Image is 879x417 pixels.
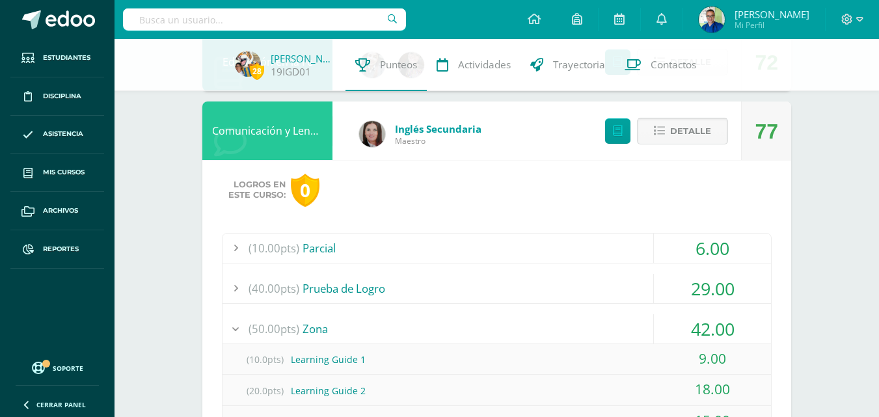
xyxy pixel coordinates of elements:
[223,234,771,263] div: Parcial
[10,77,104,116] a: Disciplina
[249,234,299,263] span: (10.00pts)
[359,121,385,147] img: 8af0450cf43d44e38c4a1497329761f3.png
[345,39,427,91] a: Punteos
[395,122,481,135] a: Inglés Secundaria
[10,154,104,192] a: Mis cursos
[691,276,735,301] span: 29.00
[228,180,286,200] span: Logros en este curso:
[43,91,81,101] span: Disciplina
[691,317,735,341] span: 42.00
[43,206,78,216] span: Archivos
[699,7,725,33] img: a16637801c4a6befc1e140411cafe4ae.png
[10,230,104,269] a: Reportes
[696,236,729,260] span: 6.00
[43,167,85,178] span: Mis cursos
[735,8,809,21] span: [PERSON_NAME]
[615,39,706,91] a: Contactos
[223,314,771,343] div: Zona
[380,58,417,72] span: Punteos
[16,358,99,376] a: Soporte
[36,400,86,409] span: Cerrar panel
[271,52,336,65] a: [PERSON_NAME]
[10,116,104,154] a: Asistencia
[239,376,291,405] span: (20.0pts)
[43,53,90,63] span: Estudiantes
[670,119,711,143] span: Detalle
[43,129,83,139] span: Asistencia
[249,314,299,343] span: (50.00pts)
[249,274,299,303] span: (40.00pts)
[123,8,406,31] input: Busca un usuario...
[699,349,726,368] span: 9.00
[521,39,615,91] a: Trayectoria
[291,174,319,207] div: 0
[53,364,83,373] span: Soporte
[10,192,104,230] a: Archivos
[553,58,605,72] span: Trayectoria
[223,376,771,405] div: Learning Guide 2
[271,65,311,79] a: 19IGD01
[43,244,79,254] span: Reportes
[395,135,481,146] span: Maestro
[223,345,771,374] div: Learning Guide 1
[735,20,809,31] span: Mi Perfil
[223,274,771,303] div: Prueba de Logro
[695,380,730,398] span: 18.00
[10,39,104,77] a: Estudiantes
[637,118,728,144] button: Detalle
[755,102,778,161] div: 77
[651,58,696,72] span: Contactos
[250,63,264,79] span: 28
[239,345,291,374] span: (10.0pts)
[202,101,332,160] div: Comunicación y Lenguaje, Idioma Extranjero Inglés
[458,58,511,72] span: Actividades
[427,39,521,91] a: Actividades
[235,51,261,77] img: 7c5b032b0f64cae356ce47239343f57d.png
